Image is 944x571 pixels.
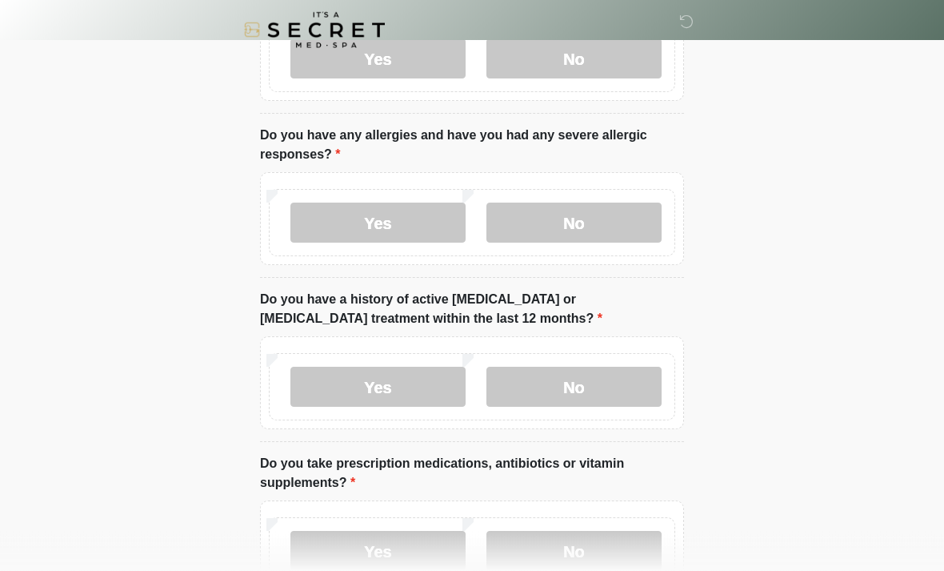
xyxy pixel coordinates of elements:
[244,12,385,48] img: It's A Secret Med Spa Logo
[290,368,466,408] label: Yes
[486,203,662,243] label: No
[260,291,684,329] label: Do you have a history of active [MEDICAL_DATA] or [MEDICAL_DATA] treatment within the last 12 mon...
[290,203,466,243] label: Yes
[486,368,662,408] label: No
[260,127,684,165] label: Do you have any allergies and have you had any severe allergic responses?
[260,455,684,493] label: Do you take prescription medications, antibiotics or vitamin supplements?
